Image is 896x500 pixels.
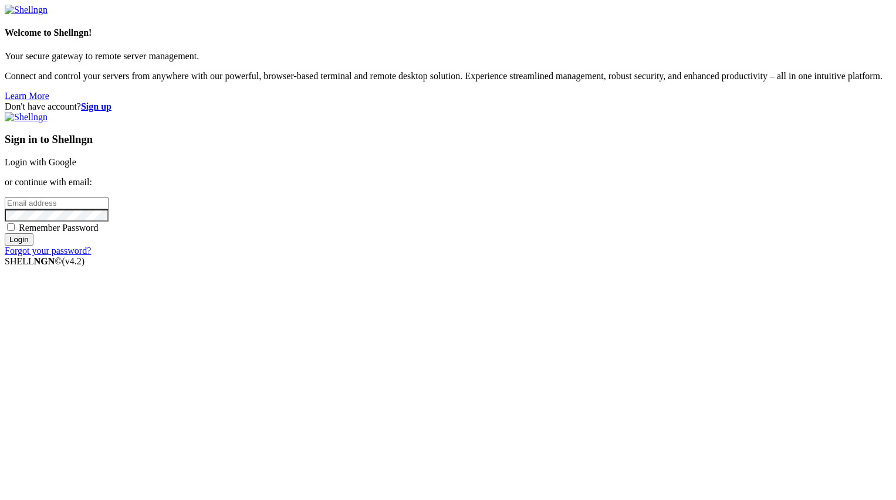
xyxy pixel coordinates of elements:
input: Email address [5,197,109,209]
h4: Welcome to Shellngn! [5,28,891,38]
input: Remember Password [7,223,15,231]
img: Shellngn [5,5,48,15]
p: Connect and control your servers from anywhere with our powerful, browser-based terminal and remo... [5,71,891,81]
p: Your secure gateway to remote server management. [5,51,891,62]
a: Forgot your password? [5,246,91,256]
img: Shellngn [5,112,48,123]
span: SHELL © [5,256,84,266]
p: or continue with email: [5,177,891,188]
a: Sign up [81,101,111,111]
b: NGN [34,256,55,266]
h3: Sign in to Shellngn [5,133,891,146]
input: Login [5,233,33,246]
span: 4.2.0 [62,256,85,266]
div: Don't have account? [5,101,891,112]
span: Remember Password [19,223,99,233]
a: Learn More [5,91,49,101]
a: Login with Google [5,157,76,167]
